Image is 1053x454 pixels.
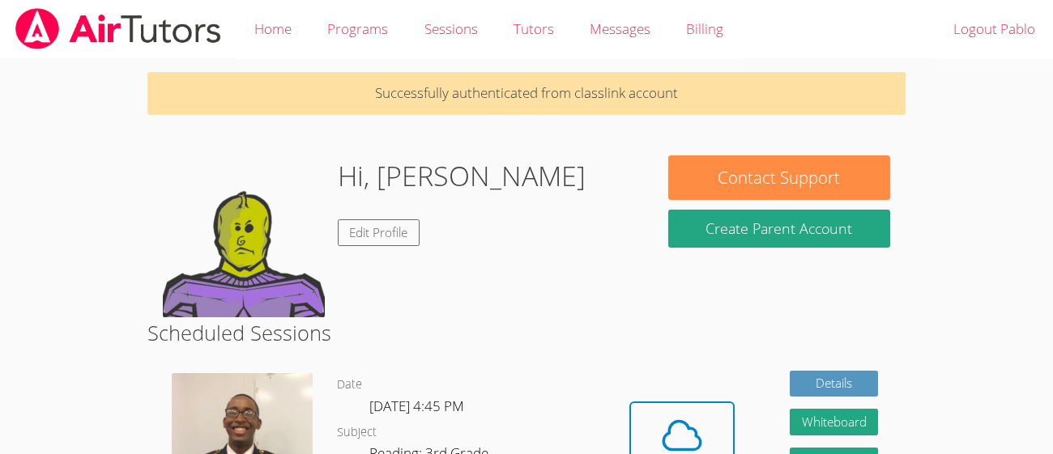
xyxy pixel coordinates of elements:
dt: Subject [337,422,377,443]
img: airtutors_banner-c4298cdbf04f3fff15de1276eac7730deb9818008684d7c2e4769d2f7ddbe033.png [14,8,223,49]
img: default.png [163,155,325,317]
a: Details [790,371,879,397]
span: Messages [590,19,650,38]
button: Contact Support [668,155,891,200]
h1: Hi, [PERSON_NAME] [338,155,586,197]
button: Create Parent Account [668,210,891,248]
dt: Date [337,375,362,395]
span: [DATE] 4:45 PM [369,397,464,415]
a: Edit Profile [338,219,420,246]
p: Successfully authenticated from classlink account [147,72,906,115]
button: Whiteboard [790,409,879,435]
h2: Scheduled Sessions [147,317,906,348]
